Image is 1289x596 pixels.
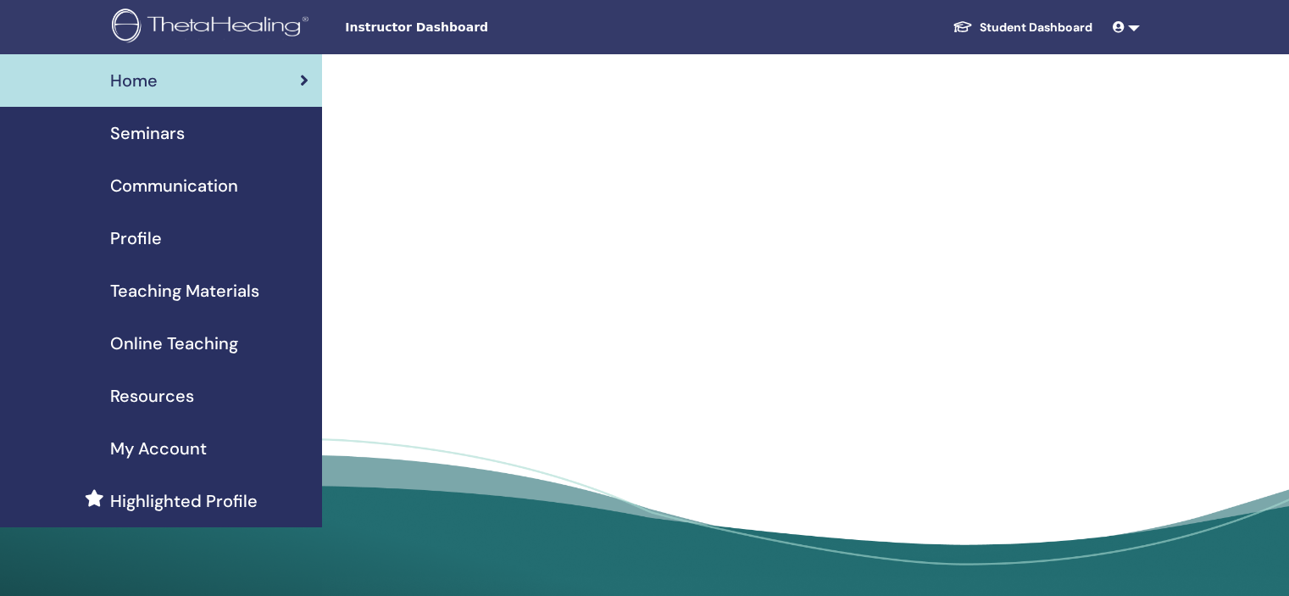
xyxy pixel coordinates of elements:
[953,19,973,34] img: graduation-cap-white.svg
[345,19,599,36] span: Instructor Dashboard
[110,436,207,461] span: My Account
[110,278,259,304] span: Teaching Materials
[110,173,238,198] span: Communication
[110,488,258,514] span: Highlighted Profile
[110,68,158,93] span: Home
[939,12,1106,43] a: Student Dashboard
[110,383,194,409] span: Resources
[110,331,238,356] span: Online Teaching
[110,226,162,251] span: Profile
[112,8,314,47] img: logo.png
[110,120,185,146] span: Seminars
